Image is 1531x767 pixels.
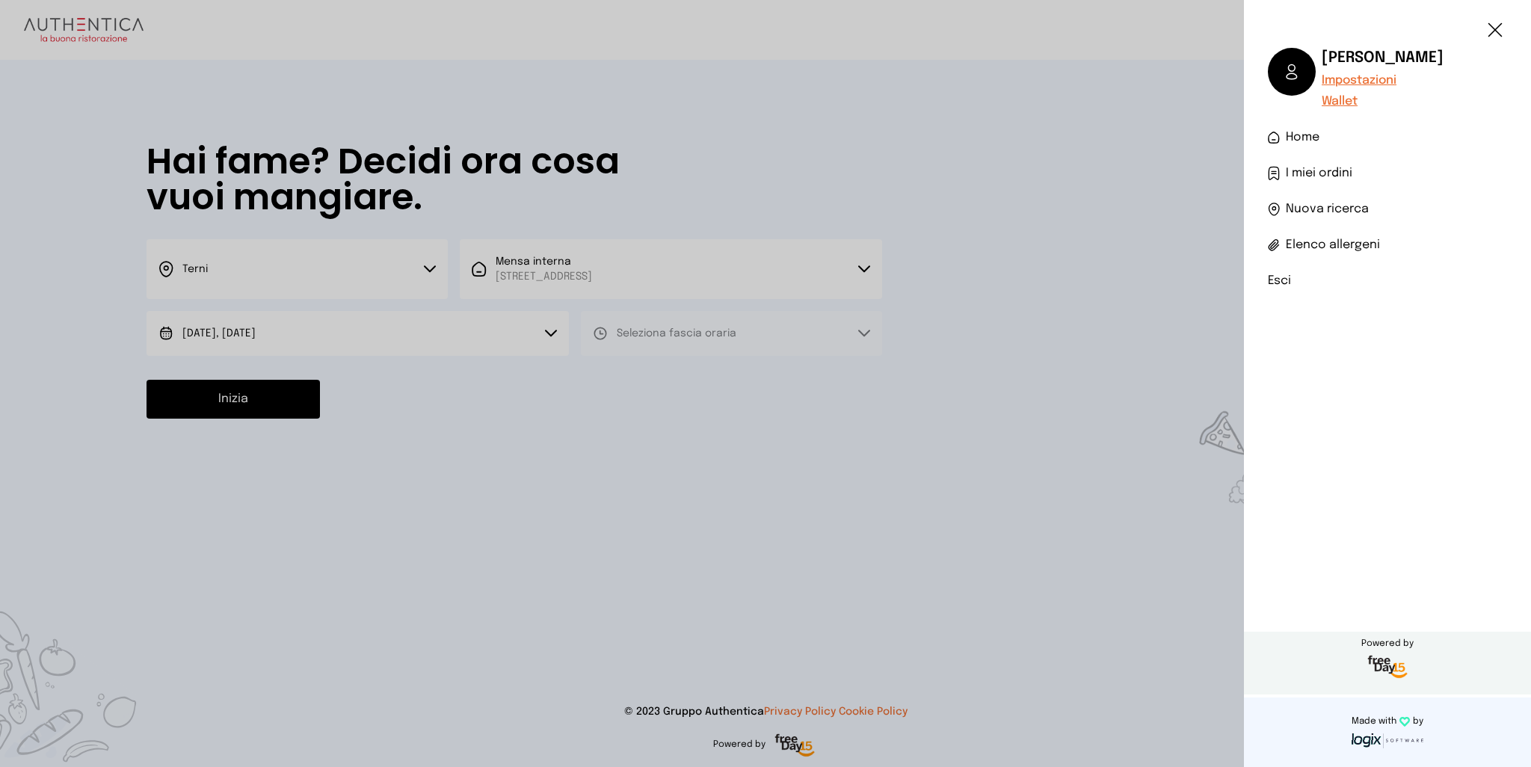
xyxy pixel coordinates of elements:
img: logo-freeday.3e08031.png [1364,653,1411,683]
span: Nuova ricerca [1286,200,1369,218]
li: Esci [1268,272,1507,290]
h6: [PERSON_NAME] [1322,48,1444,69]
span: Elenco allergeni [1286,236,1380,254]
span: I miei ordini [1286,164,1352,182]
a: Elenco allergeni [1268,236,1507,254]
p: Made with by [1250,715,1525,727]
a: Nuova ricerca [1268,200,1507,218]
a: Home [1268,129,1507,147]
a: Impostazioni [1322,72,1444,90]
span: Powered by [1244,638,1531,650]
button: Wallet [1322,93,1358,111]
span: Home [1286,129,1319,147]
a: I miei ordini [1268,164,1507,182]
